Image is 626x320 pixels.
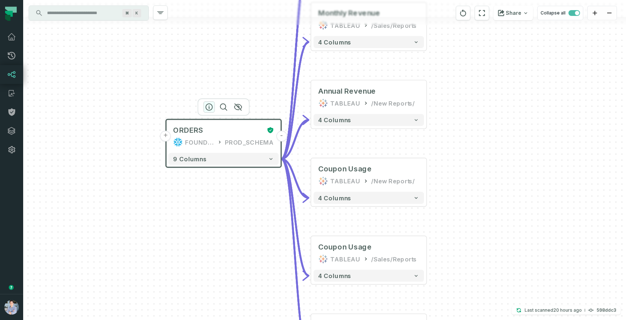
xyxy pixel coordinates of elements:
[602,6,617,20] button: zoom out
[160,131,171,142] button: +
[318,194,351,201] span: 4 columns
[225,137,274,147] div: PROD_SCHEMA
[318,242,371,252] div: Coupon Usage
[122,9,132,17] span: Press ⌘ + K to focus the search bar
[588,6,602,20] button: zoom in
[185,137,215,147] div: FOUNDATIONAL_DB
[276,131,287,142] button: -
[318,38,351,46] span: 4 columns
[4,300,19,315] img: avatar of Alon Nafta
[173,125,203,135] span: ORDERS
[493,6,533,20] button: Share
[330,254,360,264] div: TABLEAU
[281,120,309,159] g: Edge from 0dd85c77dd217d0afb16c7d4fb3eff19 to e27c983e92a3f40c9627bb0868be3032
[330,176,360,186] div: TABLEAU
[318,164,371,174] div: Coupon Usage
[597,308,616,312] h4: 598ddc3
[553,307,582,313] relative-time: Aug 14, 2025, 9:16 PM EDT
[318,272,351,280] span: 4 columns
[281,159,309,276] g: Edge from 0dd85c77dd217d0afb16c7d4fb3eff19 to 69c20251ca12178e039aa34433dd2b6c
[371,254,417,264] div: /Sales/Reports
[371,176,415,186] div: /New Reports/
[371,21,417,30] div: /Sales/Reports
[537,6,583,20] button: Collapse all
[173,155,207,162] span: 9 columns
[525,307,582,314] p: Last scanned
[330,21,360,30] div: TABLEAU
[330,98,360,108] div: TABLEAU
[512,306,621,315] button: Last scanned[DATE] 9:16:47 PM598ddc3
[281,42,309,159] g: Edge from 0dd85c77dd217d0afb16c7d4fb3eff19 to c880317c93bc50e3b9a6f5fed2662403
[281,159,309,198] g: Edge from 0dd85c77dd217d0afb16c7d4fb3eff19 to 9d59a788612dc060523a8f5939ba2e14
[371,98,415,108] div: /New Reports/
[318,116,351,124] span: 4 columns
[318,86,376,96] div: Annual Revenue
[133,9,141,17] span: Press ⌘ + K to focus the search bar
[264,127,274,134] div: Certified
[8,284,14,291] div: Tooltip anchor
